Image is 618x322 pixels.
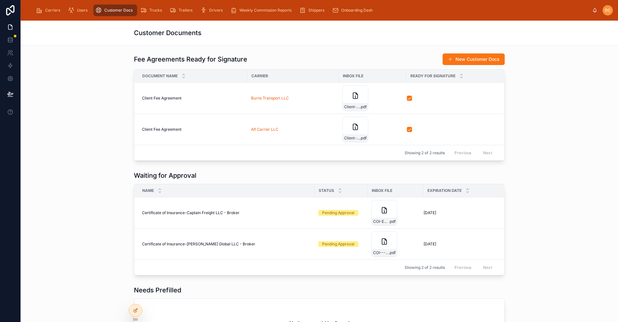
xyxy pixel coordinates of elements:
[142,241,311,247] a: Certificate of Insurance-[PERSON_NAME] Global LLC - Broker
[179,8,192,13] span: Trailers
[251,73,268,79] span: Carrier
[297,5,329,16] a: Shippers
[142,210,239,215] span: Certificate of Insurance-Captain Freight LLC - Broker
[319,188,334,193] span: Status
[134,171,196,180] h1: Waiting for Approval
[239,8,292,13] span: Weekly Commission Reports
[251,96,335,101] a: Burns Transport LLC
[142,127,182,132] span: Client Fee Agreement
[424,210,496,215] a: [DATE]
[342,85,402,111] a: Client-Fee-Agreement-11/20/24.pdf
[134,55,247,64] h1: Fee Agreements Ready for Signature
[330,5,377,16] a: Onboarding Dash
[424,241,496,247] a: [DATE]
[372,188,392,193] span: Inbox File
[142,96,182,101] span: Client Fee Agreement
[134,28,201,37] h1: Customer Documents
[318,241,364,247] a: Pending Approval
[405,150,445,156] span: Showing 2 of 2 results
[209,8,223,13] span: Drivers
[343,73,363,79] span: Inbox File
[360,136,367,141] span: .pdf
[373,219,389,224] span: COI-Exp-6-1-26
[308,8,324,13] span: Shippers
[605,8,611,13] span: DC
[318,210,364,216] a: Pending Approval
[104,8,133,13] span: Customer Docs
[389,219,396,224] span: .pdf
[168,5,197,16] a: Trailers
[251,96,289,101] a: Burns Transport LLC
[427,188,462,193] span: Expiration Date
[341,8,373,13] span: Onboarding Dash
[149,8,162,13] span: Trucks
[360,104,367,109] span: .pdf
[77,8,88,13] span: Users
[142,73,178,79] span: Document Name
[142,241,255,247] span: Certificate of Insurance-[PERSON_NAME] Global LLC - Broker
[443,53,505,65] button: New Customer Docs
[93,5,137,16] a: Customer Docs
[405,265,445,270] span: Showing 2 of 2 results
[424,210,436,215] span: [DATE]
[34,5,65,16] a: Carriers
[322,241,354,247] div: Pending Approval
[142,188,154,193] span: Name
[322,210,354,216] div: Pending Approval
[66,5,92,16] a: Users
[344,104,360,109] span: Client-Fee-Agreement-11/20/24
[389,250,396,255] span: .pdf
[142,210,311,215] a: Certificate of Insurance-Captain Freight LLC - Broker
[134,286,181,295] h1: Needs Prefilled
[251,127,335,132] a: Alf Carrier LLC
[424,241,436,247] span: [DATE]
[229,5,296,16] a: Weekly Commission Reports
[251,127,278,132] a: Alf Carrier LLC
[373,250,389,255] span: COI---Contingent---Exp-6.1.26
[344,136,360,141] span: Client-Fee-Agreement-11/20/24
[371,231,419,257] a: COI---Contingent---Exp-6.1.26.pdf
[31,3,592,17] div: scrollable content
[342,117,402,142] a: Client-Fee-Agreement-11/20/24.pdf
[142,96,243,101] a: Client Fee Agreement
[198,5,227,16] a: Drivers
[45,8,60,13] span: Carriers
[371,200,419,226] a: COI-Exp-6-1-26.pdf
[410,73,455,79] span: Ready for Signature
[142,127,243,132] a: Client Fee Agreement
[138,5,166,16] a: Trucks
